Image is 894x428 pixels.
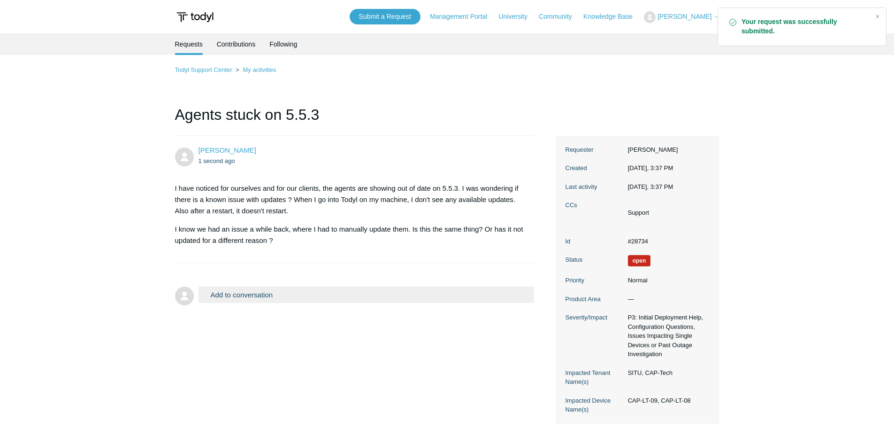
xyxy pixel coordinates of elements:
dt: Status [565,255,623,265]
h1: Agents stuck on 5.5.3 [175,103,535,136]
p: I have noticed for ourselves and for our clients, the agents are showing out of date on 5.5.3. I ... [175,183,525,217]
dd: P3: Initial Deployment Help, Configuration Questions, Issues Impacting Single Devices or Past Out... [623,313,710,359]
dt: Last activity [565,182,623,192]
dt: CCs [565,201,623,210]
button: [PERSON_NAME] [644,11,719,23]
li: Support [628,208,649,218]
dd: CAP-LT-09, CAP-LT-08 [623,396,710,405]
a: [PERSON_NAME] [199,146,256,154]
dt: Requester [565,145,623,155]
li: My activities [234,66,276,73]
span: Ben Sercombe [199,146,256,154]
a: Submit a Request [350,9,420,24]
dt: Created [565,163,623,173]
dd: Normal [623,276,710,285]
a: Community [539,12,581,22]
time: 10/07/2025, 15:37 [628,183,673,190]
a: Knowledge Base [583,12,642,22]
dd: #28734 [623,237,710,246]
span: We are working on a response for you [628,255,651,266]
p: I know we had an issue a while back, where I had to manually update them. Is this the same thing?... [175,224,525,246]
time: 10/07/2025, 15:37 [199,157,235,164]
li: Todyl Support Center [175,66,234,73]
dt: Impacted Tenant Name(s) [565,368,623,387]
a: Todyl Support Center [175,66,232,73]
dd: [PERSON_NAME] [623,145,710,155]
a: My activities [243,66,276,73]
span: [PERSON_NAME] [657,13,711,20]
img: Todyl Support Center Help Center home page [175,8,215,26]
dt: Severity/Impact [565,313,623,322]
dt: Priority [565,276,623,285]
a: Management Portal [430,12,497,22]
li: Requests [175,33,203,55]
dd: SITU, CAP-Tech [623,368,710,378]
a: Contributions [217,33,256,55]
strong: Your request was successfully submitted. [741,17,867,36]
dd: — [623,295,710,304]
dt: Id [565,237,623,246]
dt: Impacted Device Name(s) [565,396,623,414]
a: Following [269,33,297,55]
div: Close [871,10,884,23]
dt: Product Area [565,295,623,304]
a: University [498,12,536,22]
time: 10/07/2025, 15:37 [628,164,673,171]
button: Add to conversation [199,287,535,303]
